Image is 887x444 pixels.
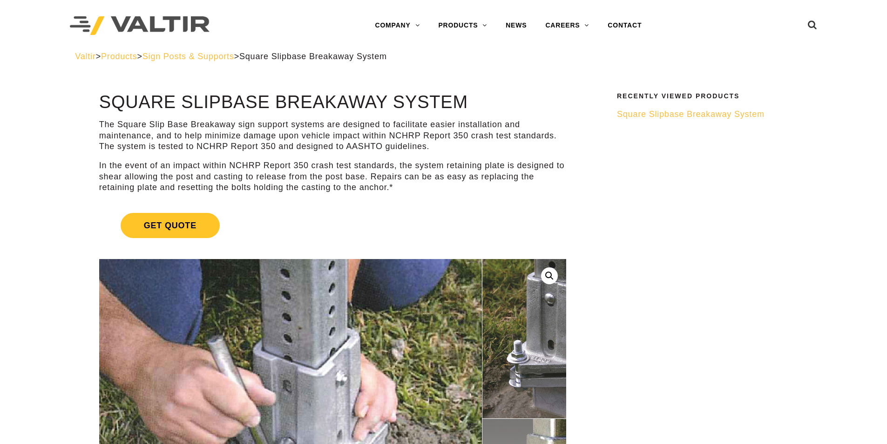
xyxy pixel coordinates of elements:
[101,52,137,61] a: Products
[429,16,496,35] a: PRODUCTS
[70,16,210,35] img: Valtir
[75,51,812,62] div: > > >
[75,52,95,61] a: Valtir
[142,52,234,61] a: Sign Posts & Supports
[617,109,765,119] span: Square Slipbase Breakaway System
[536,16,598,35] a: CAREERS
[239,52,387,61] span: Square Slipbase Breakaway System
[366,16,429,35] a: COMPANY
[617,93,806,100] h2: Recently Viewed Products
[99,202,566,249] a: Get Quote
[598,16,651,35] a: CONTACT
[121,213,220,238] span: Get Quote
[99,119,566,152] p: The Square Slip Base Breakaway sign support systems are designed to facilitate easier installatio...
[99,93,566,112] h1: Square Slipbase Breakaway System
[617,109,806,120] a: Square Slipbase Breakaway System
[496,16,536,35] a: NEWS
[99,160,566,193] p: In the event of an impact within NCHRP Report 350 crash test standards, the system retaining plat...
